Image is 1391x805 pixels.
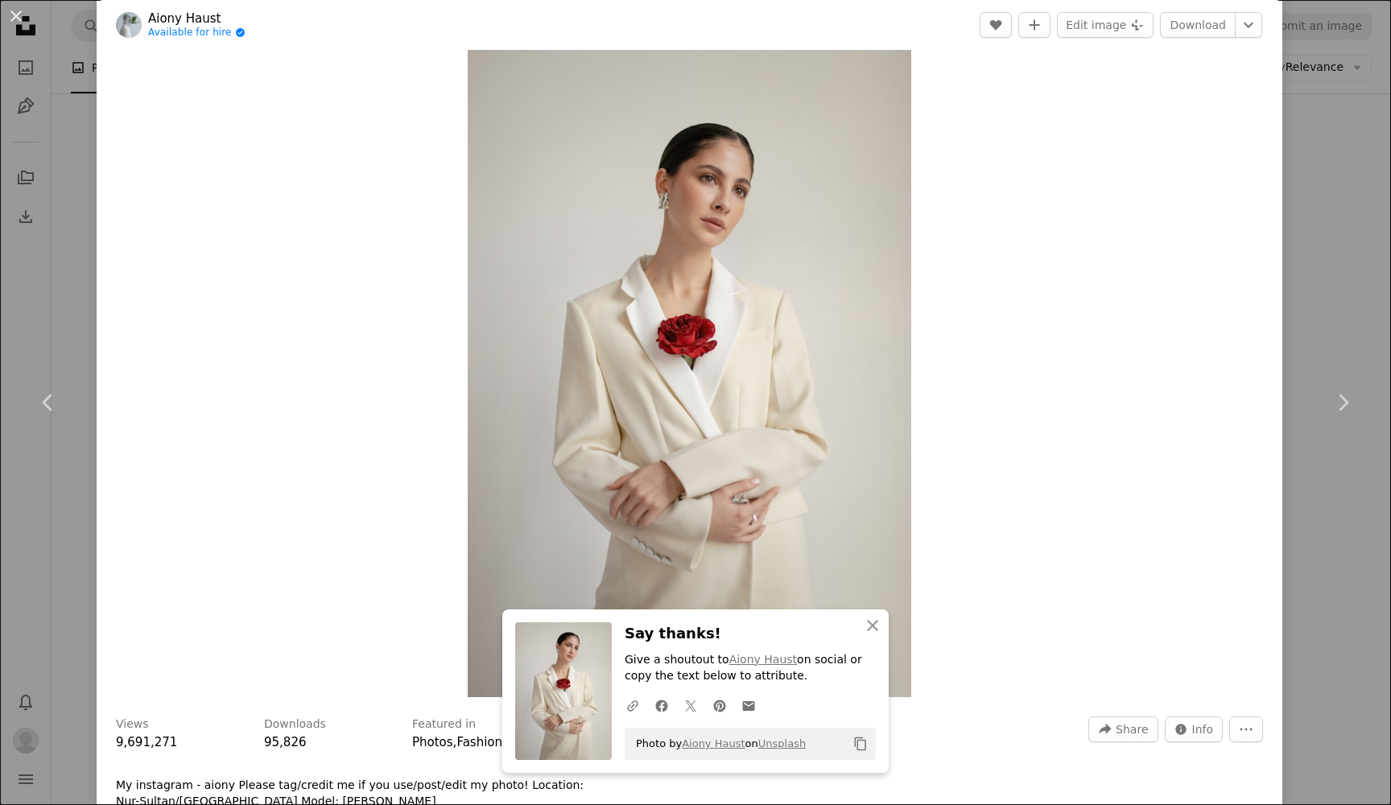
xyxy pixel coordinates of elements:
button: Choose download size [1235,12,1262,38]
a: Share on Facebook [647,689,676,721]
img: Go to Aiony Haust's profile [116,12,142,38]
a: Photos [412,735,453,749]
a: Share over email [734,689,763,721]
span: 9,691,271 [116,735,177,749]
a: Aiony Haust [148,10,246,27]
a: Available for hire [148,27,246,39]
h3: Views [116,716,149,733]
a: Download [1160,12,1236,38]
button: Stats about this image [1165,716,1224,742]
a: Next [1294,325,1391,480]
h3: Say thanks! [625,622,876,646]
a: Aiony Haust [729,653,797,666]
a: Share on Pinterest [705,689,734,721]
button: Edit image [1057,12,1154,38]
h3: Featured in [412,716,476,733]
h3: Downloads [264,716,326,733]
img: woman wearing white blazer [468,33,910,697]
span: Share [1116,717,1148,741]
button: Share this image [1088,716,1158,742]
a: Aiony Haust [682,737,745,749]
p: Give a shoutout to on social or copy the text below to attribute. [625,652,876,684]
a: Unsplash [758,737,806,749]
span: Info [1192,717,1214,741]
button: Add to Collection [1018,12,1050,38]
span: 95,826 [264,735,307,749]
button: More Actions [1229,716,1263,742]
span: , [453,735,457,749]
button: Copy to clipboard [847,730,874,758]
a: Share on Twitter [676,689,705,721]
button: Like [980,12,1012,38]
a: Fashion & Beauty [456,735,562,749]
span: Photo by on [628,731,806,757]
button: Zoom in on this image [468,33,910,697]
